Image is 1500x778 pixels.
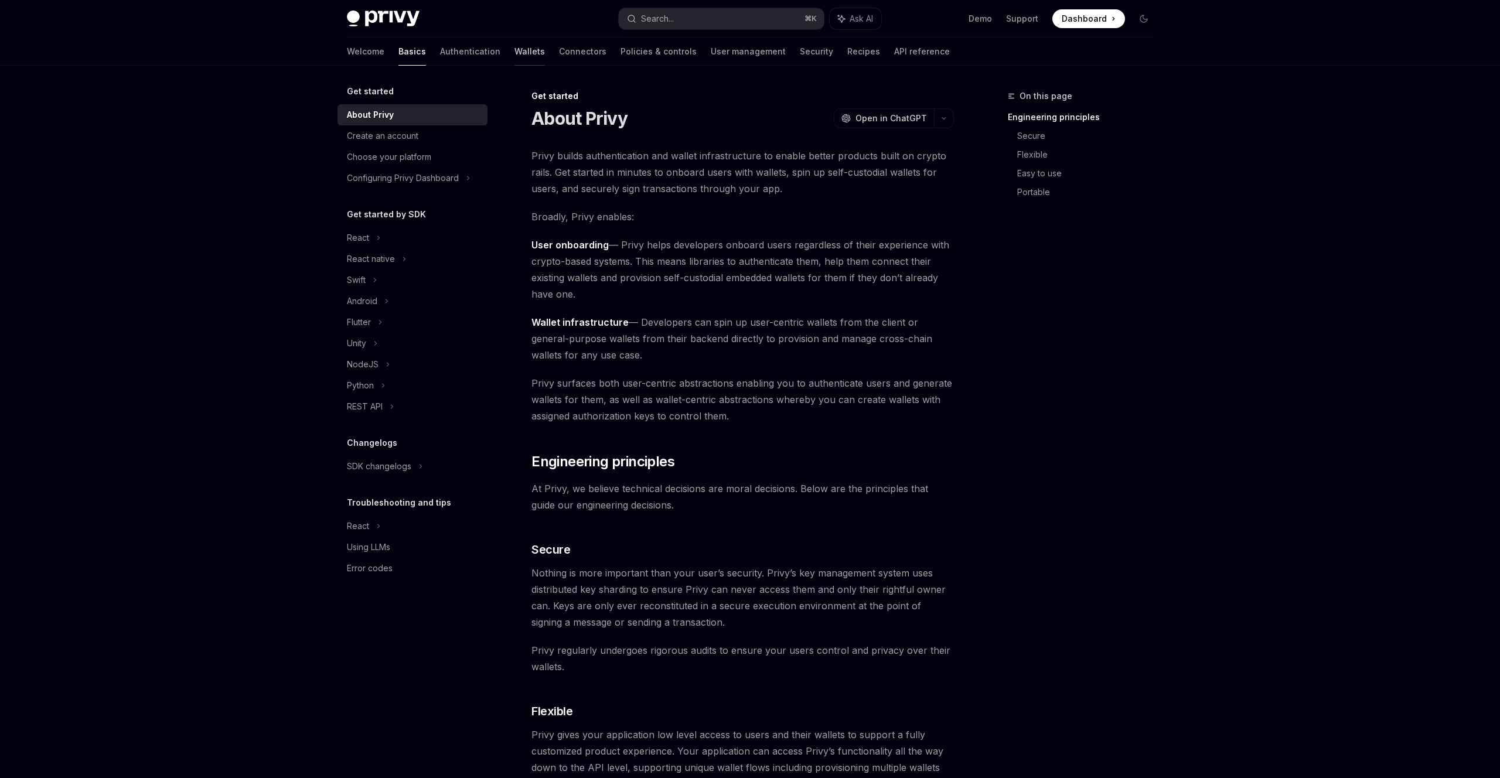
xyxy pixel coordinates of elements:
span: Secure [531,541,570,558]
span: Engineering principles [531,452,674,471]
span: — Developers can spin up user-centric wallets from the client or general-purpose wallets from the... [531,314,954,363]
span: Nothing is more important than your user’s security. Privy’s key management system uses distribut... [531,565,954,630]
div: Get started [531,90,954,102]
a: Policies & controls [621,37,697,66]
span: Open in ChatGPT [855,112,927,124]
div: Create an account [347,129,418,143]
a: Wallets [514,37,545,66]
button: Search...⌘K [619,8,824,29]
a: Authentication [440,37,500,66]
button: Ask AI [830,8,881,29]
a: User management [711,37,786,66]
div: Search... [641,12,674,26]
div: Python [347,378,374,393]
div: React [347,231,369,245]
div: NodeJS [347,357,379,371]
button: Open in ChatGPT [834,108,934,128]
a: Flexible [1017,145,1162,164]
a: Choose your platform [337,146,487,168]
img: dark logo [347,11,420,27]
div: Using LLMs [347,540,390,554]
a: Portable [1017,183,1162,202]
div: Error codes [347,561,393,575]
span: — Privy helps developers onboard users regardless of their experience with crypto-based systems. ... [531,237,954,302]
button: Toggle dark mode [1134,9,1153,28]
div: Swift [347,273,366,287]
div: Unity [347,336,366,350]
div: REST API [347,400,383,414]
div: Configuring Privy Dashboard [347,171,459,185]
a: Error codes [337,558,487,579]
span: Flexible [531,703,572,719]
span: ⌘ K [804,14,817,23]
div: Android [347,294,377,308]
span: Ask AI [850,13,873,25]
a: Dashboard [1052,9,1125,28]
span: Broadly, Privy enables: [531,209,954,225]
div: Choose your platform [347,150,431,164]
div: React [347,519,369,533]
h5: Troubleshooting and tips [347,496,451,510]
a: Using LLMs [337,537,487,558]
a: Security [800,37,833,66]
h5: Get started by SDK [347,207,426,221]
a: About Privy [337,104,487,125]
h1: About Privy [531,108,628,129]
h5: Changelogs [347,436,397,450]
span: Privy surfaces both user-centric abstractions enabling you to authenticate users and generate wal... [531,375,954,424]
a: Engineering principles [1008,108,1162,127]
a: Recipes [847,37,880,66]
span: At Privy, we believe technical decisions are moral decisions. Below are the principles that guide... [531,480,954,513]
strong: User onboarding [531,239,609,251]
span: Privy regularly undergoes rigorous audits to ensure your users control and privacy over their wal... [531,642,954,675]
a: Easy to use [1017,164,1162,183]
a: API reference [894,37,950,66]
span: Dashboard [1062,13,1107,25]
strong: Wallet infrastructure [531,316,629,328]
a: Support [1006,13,1038,25]
a: Create an account [337,125,487,146]
div: Flutter [347,315,371,329]
div: React native [347,252,395,266]
div: About Privy [347,108,394,122]
a: Welcome [347,37,384,66]
a: Connectors [559,37,606,66]
span: Privy builds authentication and wallet infrastructure to enable better products built on crypto r... [531,148,954,197]
h5: Get started [347,84,394,98]
a: Demo [969,13,992,25]
div: SDK changelogs [347,459,411,473]
a: Basics [398,37,426,66]
a: Secure [1017,127,1162,145]
span: On this page [1020,89,1072,103]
